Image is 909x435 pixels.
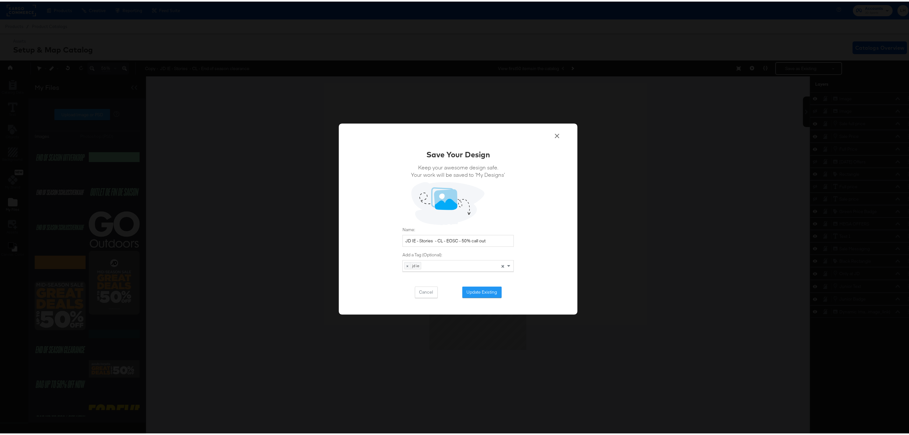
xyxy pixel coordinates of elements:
div: Save Your Design [426,147,490,158]
span: Clear all [500,259,506,270]
span: jd ie [410,261,421,267]
label: Add a Tag (Optional): [402,250,514,256]
span: Keep your awesome design safe. [411,162,505,169]
label: Name: [402,225,514,231]
span: × [501,261,505,267]
span: × [405,261,410,267]
button: Update Existing [462,285,502,296]
span: Your work will be saved to ‘My Designs’ [411,169,505,177]
button: Cancel [415,285,438,296]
